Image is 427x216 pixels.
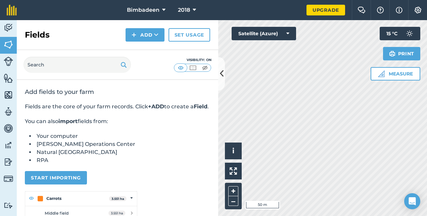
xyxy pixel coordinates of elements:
a: Upgrade [306,5,345,15]
button: Print [383,47,421,60]
div: Visibility: On [174,57,211,63]
img: svg+xml;base64,PD94bWwgdmVyc2lvbj0iMS4wIiBlbmNvZGluZz0idXRmLTgiPz4KPCEtLSBHZW5lcmF0b3I6IEFkb2JlIE... [4,140,13,150]
img: svg+xml;base64,PD94bWwgdmVyc2lvbj0iMS4wIiBlbmNvZGluZz0idXRmLTgiPz4KPCEtLSBHZW5lcmF0b3I6IEFkb2JlIE... [4,23,13,33]
img: svg+xml;base64,PD94bWwgdmVyc2lvbj0iMS4wIiBlbmNvZGluZz0idXRmLTgiPz4KPCEtLSBHZW5lcmF0b3I6IEFkb2JlIE... [4,202,13,209]
input: Search [23,57,131,73]
strong: +ADD [148,103,164,110]
img: Two speech bubbles overlapping with the left bubble in the forefront [358,7,366,13]
img: svg+xml;base64,PHN2ZyB4bWxucz0iaHR0cDovL3d3dy53My5vcmcvMjAwMC9zdmciIHdpZHRoPSIxNCIgaGVpZ2h0PSIyNC... [132,31,136,39]
button: – [228,196,238,206]
h2: Add fields to your farm [25,88,210,96]
button: Measure [371,67,420,80]
img: svg+xml;base64,PHN2ZyB4bWxucz0iaHR0cDovL3d3dy53My5vcmcvMjAwMC9zdmciIHdpZHRoPSI1MCIgaGVpZ2h0PSI0MC... [189,64,197,71]
img: svg+xml;base64,PD94bWwgdmVyc2lvbj0iMS4wIiBlbmNvZGluZz0idXRmLTgiPz4KPCEtLSBHZW5lcmF0b3I6IEFkb2JlIE... [4,157,13,167]
img: svg+xml;base64,PHN2ZyB4bWxucz0iaHR0cDovL3d3dy53My5vcmcvMjAwMC9zdmciIHdpZHRoPSIxNyIgaGVpZ2h0PSIxNy... [396,6,402,14]
p: Fields are the core of your farm records. Click to create a . [25,103,210,111]
p: You can also fields from: [25,117,210,125]
img: A question mark icon [376,7,384,13]
img: A cog icon [414,7,422,13]
img: Ruler icon [378,70,385,77]
img: svg+xml;base64,PD94bWwgdmVyc2lvbj0iMS4wIiBlbmNvZGluZz0idXRmLTgiPz4KPCEtLSBHZW5lcmF0b3I6IEFkb2JlIE... [4,107,13,117]
h2: Fields [25,30,50,40]
img: svg+xml;base64,PHN2ZyB4bWxucz0iaHR0cDovL3d3dy53My5vcmcvMjAwMC9zdmciIHdpZHRoPSI1NiIgaGVpZ2h0PSI2MC... [4,90,13,100]
button: Add [126,28,164,42]
li: [PERSON_NAME] Operations Center [35,140,210,148]
button: 15 °C [380,27,420,40]
img: Four arrows, one pointing top left, one top right, one bottom right and the last bottom left [230,167,237,175]
img: svg+xml;base64,PHN2ZyB4bWxucz0iaHR0cDovL3d3dy53My5vcmcvMjAwMC9zdmciIHdpZHRoPSIxOSIgaGVpZ2h0PSIyNC... [389,50,395,58]
span: Bimbadeen [127,6,159,14]
img: svg+xml;base64,PHN2ZyB4bWxucz0iaHR0cDovL3d3dy53My5vcmcvMjAwMC9zdmciIHdpZHRoPSI1MCIgaGVpZ2h0PSI0MC... [177,64,185,71]
li: RPA [35,156,210,164]
button: i [225,143,242,159]
a: Set usage [169,28,210,42]
img: svg+xml;base64,PHN2ZyB4bWxucz0iaHR0cDovL3d3dy53My5vcmcvMjAwMC9zdmciIHdpZHRoPSI1NiIgaGVpZ2h0PSI2MC... [4,73,13,83]
button: + [228,186,238,196]
button: Satellite (Azure) [232,27,296,40]
img: svg+xml;base64,PHN2ZyB4bWxucz0iaHR0cDovL3d3dy53My5vcmcvMjAwMC9zdmciIHdpZHRoPSI1MCIgaGVpZ2h0PSI0MC... [201,64,209,71]
span: 2018 [178,6,190,14]
li: Your computer [35,132,210,140]
strong: Field [194,103,207,110]
img: svg+xml;base64,PD94bWwgdmVyc2lvbj0iMS4wIiBlbmNvZGluZz0idXRmLTgiPz4KPCEtLSBHZW5lcmF0b3I6IEFkb2JlIE... [403,27,416,40]
img: svg+xml;base64,PHN2ZyB4bWxucz0iaHR0cDovL3d3dy53My5vcmcvMjAwMC9zdmciIHdpZHRoPSIxOSIgaGVpZ2h0PSIyNC... [121,61,127,69]
span: i [232,147,234,155]
img: svg+xml;base64,PD94bWwgdmVyc2lvbj0iMS4wIiBlbmNvZGluZz0idXRmLTgiPz4KPCEtLSBHZW5lcmF0b3I6IEFkb2JlIE... [4,57,13,66]
img: svg+xml;base64,PHN2ZyB4bWxucz0iaHR0cDovL3d3dy53My5vcmcvMjAwMC9zdmciIHdpZHRoPSI1NiIgaGVpZ2h0PSI2MC... [4,40,13,50]
span: 15 ° C [386,27,397,40]
li: Natural [GEOGRAPHIC_DATA] [35,148,210,156]
img: svg+xml;base64,PD94bWwgdmVyc2lvbj0iMS4wIiBlbmNvZGluZz0idXRmLTgiPz4KPCEtLSBHZW5lcmF0b3I6IEFkb2JlIE... [4,174,13,183]
div: Open Intercom Messenger [404,193,420,209]
img: fieldmargin Logo [7,5,17,15]
button: Start importing [25,171,87,184]
strong: import [58,118,78,124]
img: svg+xml;base64,PD94bWwgdmVyc2lvbj0iMS4wIiBlbmNvZGluZz0idXRmLTgiPz4KPCEtLSBHZW5lcmF0b3I6IEFkb2JlIE... [4,123,13,133]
